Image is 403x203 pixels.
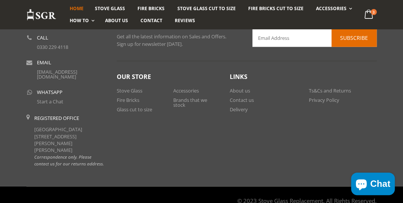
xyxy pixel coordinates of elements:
[361,8,377,22] a: 3
[173,87,199,94] a: Accessories
[230,97,254,103] a: Contact us
[310,3,356,15] a: Accessories
[309,87,351,94] a: Ts&Cs and Returns
[37,90,63,95] b: WhatsApp
[64,3,89,15] a: Home
[171,3,241,15] a: Stove Glass Cut To Size
[89,3,131,15] a: Stove Glass
[135,15,168,27] a: Contact
[99,15,134,27] a: About us
[371,9,377,15] span: 3
[173,97,207,108] a: Brands that we stock
[349,173,397,197] inbox-online-store-chat: Shopify online store chat
[230,73,247,81] span: Links
[243,3,309,15] a: Fire Bricks Cut To Size
[230,87,250,94] a: About us
[331,29,377,47] button: Subscribe
[37,60,51,65] b: Email
[34,115,79,121] b: Registered Office
[309,97,339,103] a: Privacy Policy
[252,29,377,47] input: Email Address
[70,5,84,12] span: Home
[117,97,139,103] a: Fire Bricks
[117,33,241,48] p: Get all the latest information on Sales and Offers. Sign up for newsletter [DATE].
[175,17,195,24] span: Reviews
[37,68,77,80] a: [EMAIL_ADDRESS][DOMAIN_NAME]
[316,5,347,12] span: Accessories
[37,35,48,40] b: Call
[70,17,89,24] span: How To
[105,17,128,24] span: About us
[117,106,152,113] a: Glass cut to size
[37,44,68,50] a: 0330 229 4118
[248,5,304,12] span: Fire Bricks Cut To Size
[26,9,56,21] img: Stove Glass Replacement
[117,87,142,94] a: Stove Glass
[37,98,63,105] a: Start a Chat
[95,5,125,12] span: Stove Glass
[34,154,104,167] em: Correspondence only. Please contact us for our returns address.
[64,15,98,27] a: How To
[177,5,235,12] span: Stove Glass Cut To Size
[169,15,200,27] a: Reviews
[34,115,105,167] div: [GEOGRAPHIC_DATA] [STREET_ADDRESS][PERSON_NAME][PERSON_NAME]
[137,5,165,12] span: Fire Bricks
[230,106,248,113] a: Delivery
[132,3,170,15] a: Fire Bricks
[140,17,162,24] span: Contact
[117,73,151,81] span: Our Store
